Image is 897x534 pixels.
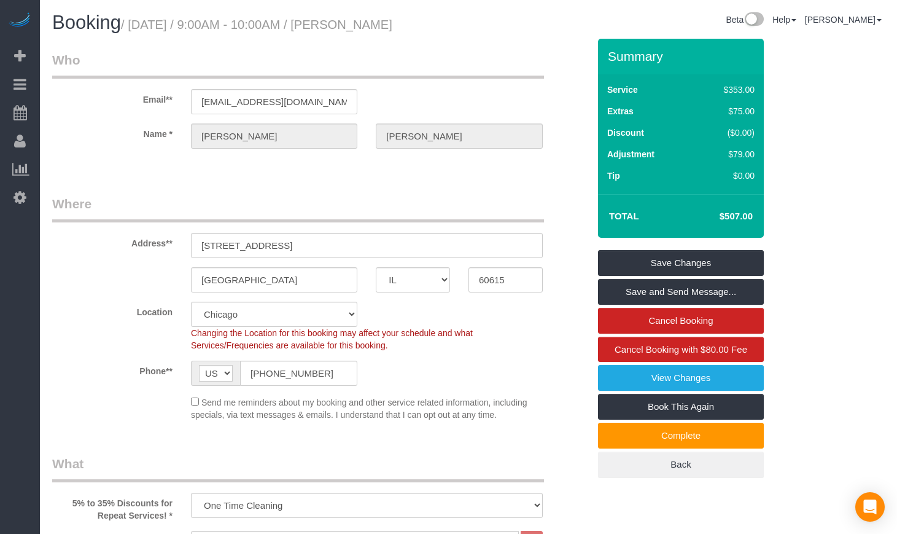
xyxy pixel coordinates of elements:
[697,170,755,182] div: $0.00
[598,308,764,334] a: Cancel Booking
[726,15,764,25] a: Beta
[598,337,764,363] a: Cancel Booking with $80.00 Fee
[43,493,182,522] label: 5% to 35% Discounts for Repeat Services! *
[191,398,527,420] span: Send me reminders about my booking and other service related information, including specials, via...
[697,148,755,160] div: $79.00
[598,365,764,391] a: View Changes
[43,302,182,318] label: Location
[697,105,755,117] div: $75.00
[376,124,542,149] input: Last Name*
[598,452,764,477] a: Back
[191,328,473,350] span: Changing the Location for this booking may affect your schedule and what Services/Frequencies are...
[598,279,764,305] a: Save and Send Message...
[697,84,755,96] div: $353.00
[615,344,747,355] span: Cancel Booking with $80.00 Fee
[191,124,357,149] input: First Name**
[855,492,885,522] div: Open Intercom Messenger
[43,124,182,140] label: Name *
[52,51,544,79] legend: Who
[608,49,758,63] h3: Summary
[805,15,882,25] a: [PERSON_NAME]
[52,12,121,33] span: Booking
[121,18,392,31] small: / [DATE] / 9:00AM - 10:00AM / [PERSON_NAME]
[609,211,639,221] strong: Total
[607,127,644,139] label: Discount
[7,12,32,29] img: Automaid Logo
[598,394,764,420] a: Book This Again
[52,195,544,222] legend: Where
[468,267,543,293] input: Zip Code**
[772,15,796,25] a: Help
[744,12,764,28] img: New interface
[607,105,634,117] label: Extras
[52,455,544,482] legend: What
[598,250,764,276] a: Save Changes
[598,423,764,449] a: Complete
[697,127,755,139] div: ($0.00)
[683,211,753,222] h4: $507.00
[607,170,620,182] label: Tip
[607,148,654,160] label: Adjustment
[607,84,638,96] label: Service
